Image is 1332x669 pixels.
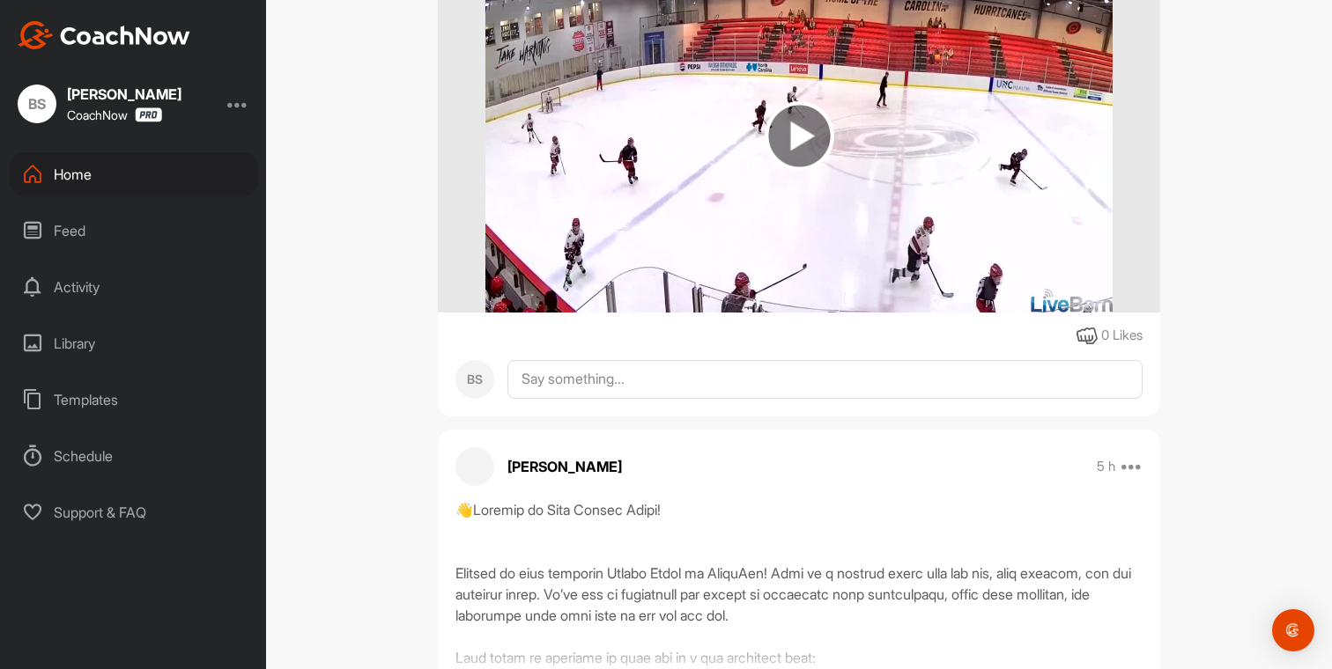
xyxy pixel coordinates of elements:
[10,434,258,478] div: Schedule
[135,107,162,122] img: CoachNow Pro
[18,21,190,49] img: CoachNow
[18,85,56,123] div: BS
[10,209,258,253] div: Feed
[1097,458,1115,475] p: 5 h
[765,101,834,171] img: play
[10,265,258,309] div: Activity
[10,378,258,422] div: Templates
[67,87,181,101] div: [PERSON_NAME]
[455,360,494,399] div: BS
[10,321,258,365] div: Library
[507,456,622,477] p: [PERSON_NAME]
[67,107,162,122] div: CoachNow
[1272,609,1314,651] div: Open Intercom Messenger
[10,490,258,534] div: Support & FAQ
[1101,326,1143,346] div: 0 Likes
[10,152,258,196] div: Home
